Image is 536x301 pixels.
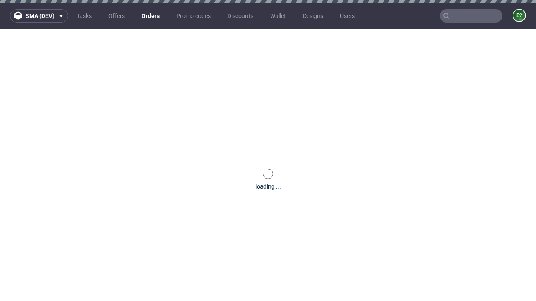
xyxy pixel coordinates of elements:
a: Offers [103,9,130,23]
a: Discounts [222,9,258,23]
figcaption: e2 [513,10,525,21]
a: Wallet [265,9,291,23]
a: Designs [298,9,328,23]
a: Promo codes [171,9,216,23]
div: loading ... [255,182,281,191]
a: Users [335,9,360,23]
a: Orders [137,9,165,23]
button: sma (dev) [10,9,68,23]
a: Tasks [72,9,97,23]
span: sma (dev) [26,13,54,19]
